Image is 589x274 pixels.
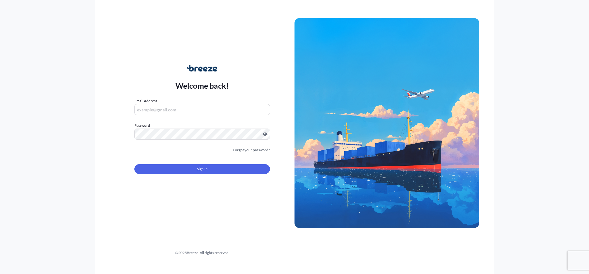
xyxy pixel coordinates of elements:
[263,132,268,137] button: Show password
[110,250,294,256] div: © 2025 Breeze. All rights reserved.
[197,166,208,172] span: Sign In
[175,81,229,91] p: Welcome back!
[134,104,270,115] input: example@gmail.com
[294,18,479,228] img: Ship illustration
[134,164,270,174] button: Sign In
[233,147,270,153] a: Forgot your password?
[134,98,157,104] label: Email Address
[134,122,270,129] label: Password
